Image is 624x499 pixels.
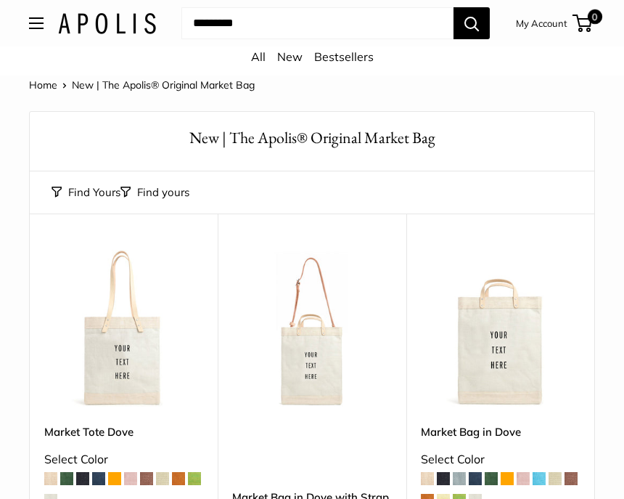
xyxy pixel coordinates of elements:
h1: New | The Apolis® Original Market Bag [52,126,572,149]
img: Market Bag in Dove [421,250,580,409]
nav: Breadcrumb [29,76,255,94]
a: Market Bag in DoveMarket Bag in Dove [421,250,580,409]
a: Market Tote Dove [44,423,203,440]
a: My Account [516,15,567,32]
button: Search [453,7,490,39]
div: Select Color [44,449,203,471]
span: New | The Apolis® Original Market Bag [72,78,255,92]
img: Apolis [58,13,156,34]
input: Search... [181,7,453,39]
a: Market Bag in Dove [421,423,580,440]
a: All [251,49,266,64]
a: Bestsellers [314,49,374,64]
img: Market Tote Dove [44,250,203,409]
button: Filter collection [120,182,189,203]
img: Market Bag in Dove with Strap [232,250,391,409]
button: Find Yours [52,182,120,203]
a: Market Bag in Dove with StrapMarket Bag in Dove with Strap [232,250,391,409]
button: Open menu [29,17,44,29]
a: Market Tote DoveMarket Tote Dove [44,250,203,409]
a: New [277,49,303,64]
a: 0 [574,15,592,32]
a: Home [29,78,57,92]
span: 0 [588,9,602,24]
div: Select Color [421,449,580,471]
